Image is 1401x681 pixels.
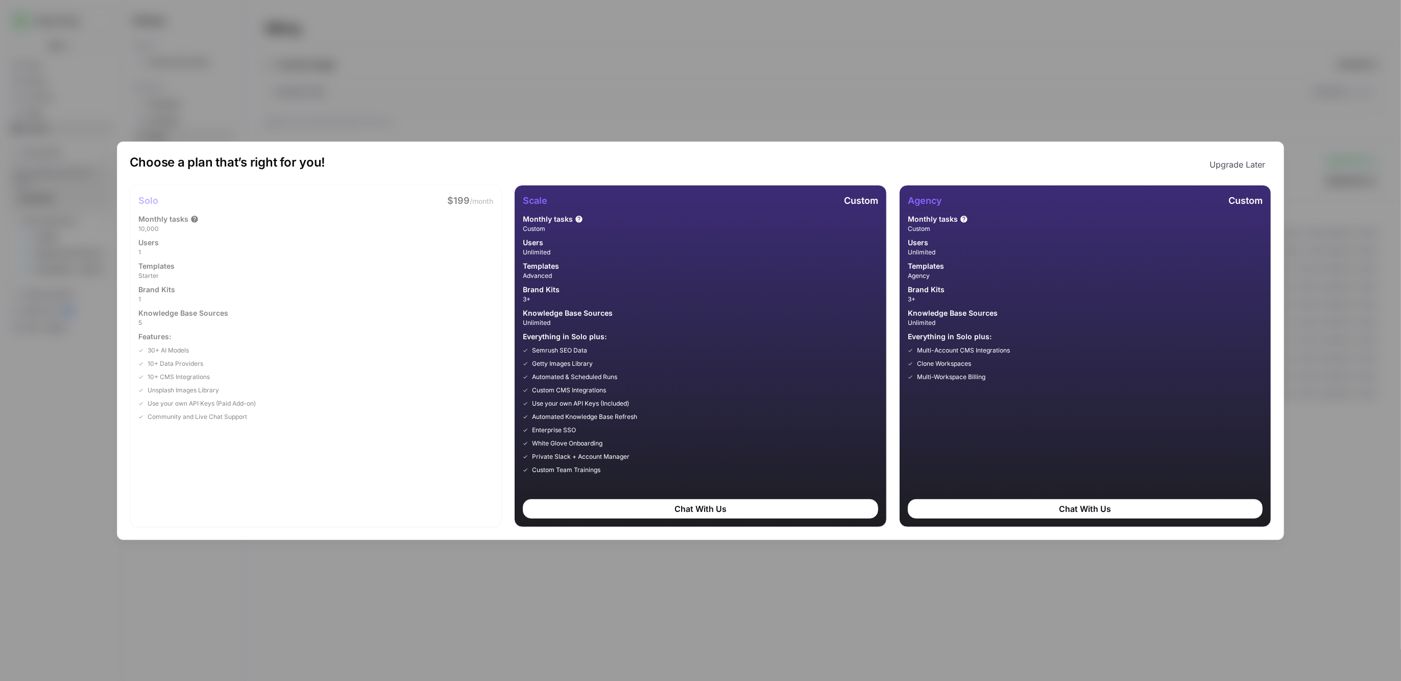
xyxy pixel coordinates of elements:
[138,238,159,248] span: Users
[148,372,210,382] span: 10+ CMS Integrations
[523,318,878,327] span: Unlimited
[532,399,629,408] span: Use your own API Keys (Included)
[138,224,494,233] span: 10,000
[138,271,494,280] span: Starter
[908,248,1263,257] span: Unlimited
[148,412,247,421] span: Community and Live Chat Support
[148,386,219,395] span: Unsplash Images Library
[138,261,175,271] span: Templates
[523,261,559,271] span: Templates
[908,224,1263,233] span: Custom
[470,197,493,205] span: /month
[148,359,203,368] span: 10+ Data Providers
[138,248,494,257] span: 1
[908,332,1263,342] span: Everything in Solo plus:
[523,214,573,224] span: Monthly tasks
[523,238,543,248] span: Users
[138,308,228,318] span: Knowledge Base Sources
[523,295,878,304] span: 3+
[908,295,1263,304] span: 3+
[130,154,326,175] h1: Choose a plan that’s right for you!
[523,248,878,257] span: Unlimited
[917,346,1010,355] span: Multi-Account CMS Integrations
[138,332,494,342] span: Features:
[908,261,944,271] span: Templates
[138,318,494,327] span: 5
[532,465,600,475] span: Custom Team Trainings
[908,271,1263,280] span: Agency
[908,308,998,318] span: Knowledge Base Sources
[523,499,878,519] div: Chat With Us
[908,194,942,208] h1: Agency
[532,372,617,382] span: Automated & Scheduled Runs
[523,194,547,208] h1: Scale
[1228,195,1263,206] span: Custom
[523,285,560,295] span: Brand Kits
[523,332,878,342] span: Everything in Solo plus:
[148,346,189,355] span: 30+ AI Models
[532,386,606,395] span: Custom CMS Integrations
[532,359,593,368] span: Getty Images Library
[908,499,1263,519] div: Chat With Us
[532,439,602,448] span: White Glove Onboarding
[908,214,958,224] span: Monthly tasks
[523,271,878,280] span: Advanced
[532,452,630,461] span: Private Slack + Account Manager
[532,412,637,421] span: Automated Knowledge Base Refresh
[1203,154,1271,175] button: Upgrade Later
[138,295,494,304] span: 1
[447,195,470,206] span: $199
[908,285,945,295] span: Brand Kits
[138,214,188,224] span: Monthly tasks
[523,224,878,233] span: Custom
[844,195,878,206] span: Custom
[908,318,1263,327] span: Unlimited
[138,194,158,208] h1: Solo
[532,426,576,435] span: Enterprise SSO
[917,359,971,368] span: Clone Workspaces
[908,238,928,248] span: Users
[148,399,256,408] span: Use your own API Keys (Paid Add-on)
[532,346,587,355] span: Semrush SEO Data
[138,285,175,295] span: Brand Kits
[917,372,985,382] span: Multi-Workspace Billing
[523,308,613,318] span: Knowledge Base Sources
